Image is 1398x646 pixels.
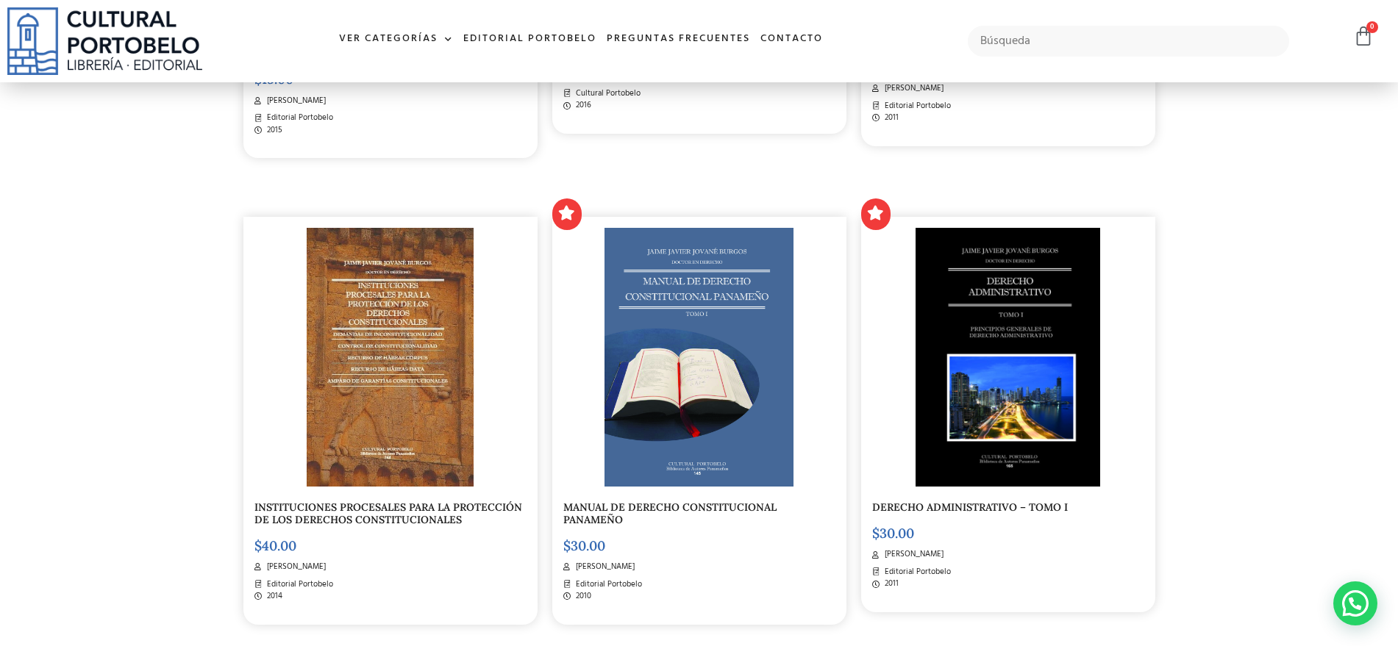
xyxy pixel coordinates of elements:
[872,500,1068,514] a: DERECHO ADMINISTRATIVO – TOMO I
[881,112,899,124] span: 2011
[254,500,522,526] a: INSTITUCIONES PROCESALES PARA LA PROTECCIÓN DE LOS DERECHOS CONSTITUCIONALES
[263,561,326,573] span: [PERSON_NAME]
[872,525,880,542] span: $
[881,578,899,590] span: 2011
[263,112,333,124] span: Editorial Portobelo
[968,26,1290,57] input: Búsqueda
[263,124,282,137] span: 2015
[458,24,602,55] a: Editorial Portobelo
[602,24,755,55] a: Preguntas frecuentes
[572,578,642,591] span: Editorial Portobelo
[307,228,473,487] img: BA244-1
[1366,21,1378,33] span: 0
[605,228,793,487] img: BA-145-JOVANE-CONSTITUCIONAL-01
[1353,26,1374,47] a: 0
[572,99,591,112] span: 2016
[881,100,951,112] span: Editorial Portobelo
[916,228,1100,487] img: BA-165-JOVANE-DERECHO ADMINISTRATIVO 11X17-01
[254,537,296,554] bdi: 40.00
[263,95,326,107] span: [PERSON_NAME]
[755,24,828,55] a: Contacto
[1333,581,1377,625] div: WhatsApp contact
[881,548,944,561] span: [PERSON_NAME]
[263,590,282,603] span: 2014
[263,578,333,591] span: Editorial Portobelo
[881,566,951,578] span: Editorial Portobelo
[881,82,944,95] span: [PERSON_NAME]
[334,24,458,55] a: Ver Categorías
[872,525,914,542] bdi: 30.00
[563,537,605,554] bdi: 30.00
[572,87,641,100] span: Cultural Portobelo
[572,561,635,573] span: [PERSON_NAME]
[563,500,777,526] a: MANUAL DE DERECHO CONSTITUCIONAL PANAMEÑO
[572,590,591,603] span: 2010
[254,537,262,554] span: $
[563,537,571,554] span: $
